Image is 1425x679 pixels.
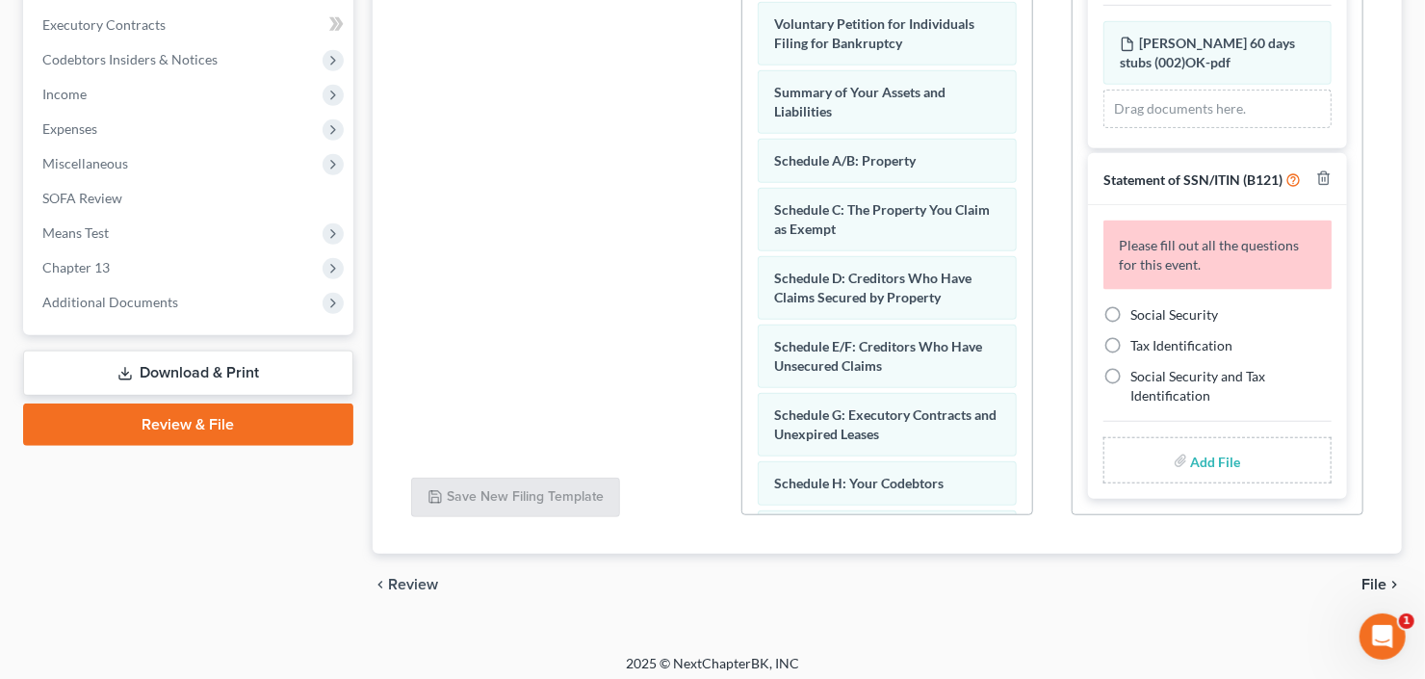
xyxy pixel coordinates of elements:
[373,577,388,592] i: chevron_left
[373,577,457,592] button: chevron_left Review
[42,120,97,137] span: Expenses
[1386,577,1402,592] i: chevron_right
[1103,90,1332,128] div: Drag documents here.
[42,259,110,275] span: Chapter 13
[774,84,946,119] span: Summary of Your Assets and Liabilities
[774,201,990,237] span: Schedule C: The Property You Claim as Exempt
[1120,35,1295,70] span: [PERSON_NAME] 60 days stubs (002)OK-pdf
[774,270,972,305] span: Schedule D: Creditors Who Have Claims Secured by Property
[42,51,218,67] span: Codebtors Insiders & Notices
[1361,577,1386,592] span: File
[411,478,620,518] button: Save New Filing Template
[1130,337,1232,353] span: Tax Identification
[1399,614,1414,629] span: 1
[388,577,438,592] span: Review
[27,8,353,42] a: Executory Contracts
[774,406,997,442] span: Schedule G: Executory Contracts and Unexpired Leases
[774,475,944,491] span: Schedule H: Your Codebtors
[1360,614,1406,660] iframe: Intercom live chat
[774,152,916,169] span: Schedule A/B: Property
[42,86,87,102] span: Income
[774,15,974,51] span: Voluntary Petition for Individuals Filing for Bankruptcy
[42,16,166,33] span: Executory Contracts
[1130,306,1218,323] span: Social Security
[23,404,353,446] a: Review & File
[42,224,109,241] span: Means Test
[1119,237,1299,273] span: Please fill out all the questions for this event.
[42,190,122,206] span: SOFA Review
[42,155,128,171] span: Miscellaneous
[23,351,353,396] a: Download & Print
[42,294,178,310] span: Additional Documents
[27,181,353,216] a: SOFA Review
[1103,171,1282,188] span: Statement of SSN/ITIN (B121)
[1130,368,1265,404] span: Social Security and Tax Identification
[774,338,982,374] span: Schedule E/F: Creditors Who Have Unsecured Claims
